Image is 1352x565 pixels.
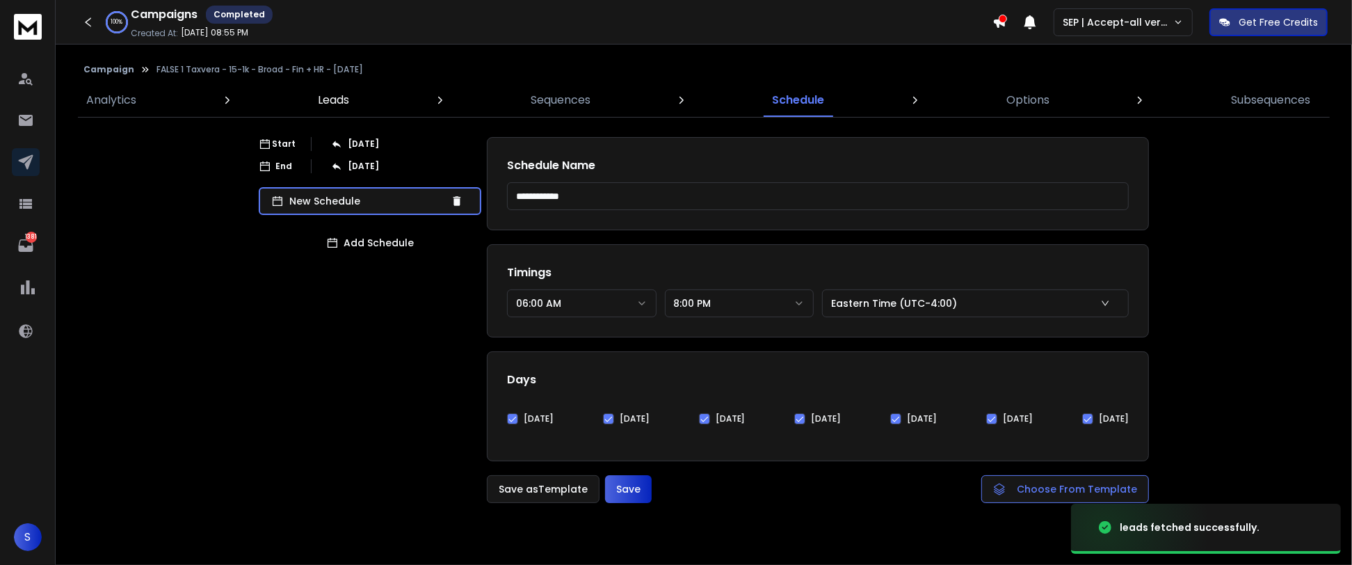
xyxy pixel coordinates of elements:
[981,475,1149,503] button: Choose From Template
[14,523,42,551] button: S
[1239,15,1318,29] p: Get Free Credits
[507,157,1129,174] h1: Schedule Name
[907,413,937,424] label: [DATE]
[181,27,248,38] p: [DATE] 08:55 PM
[131,28,178,39] p: Created At:
[1099,413,1129,424] label: [DATE]
[524,413,554,424] label: [DATE]
[1006,92,1049,109] p: Options
[998,83,1058,117] a: Options
[507,289,657,317] button: 06:00 AM
[111,18,123,26] p: 100 %
[348,138,379,150] p: [DATE]
[507,372,1129,388] h1: Days
[26,232,37,243] p: 1381
[811,413,841,424] label: [DATE]
[1209,8,1328,36] button: Get Free Credits
[1063,15,1173,29] p: SEP | Accept-all verifications
[620,413,650,424] label: [DATE]
[318,92,349,109] p: Leads
[522,83,599,117] a: Sequences
[1003,413,1033,424] label: [DATE]
[1231,92,1310,109] p: Subsequences
[206,6,273,24] div: Completed
[14,14,42,40] img: logo
[764,83,833,117] a: Schedule
[773,92,825,109] p: Schedule
[531,92,590,109] p: Sequences
[259,229,481,257] button: Add Schedule
[831,296,963,310] p: Eastern Time (UTC-4:00)
[12,232,40,260] a: 1381
[487,475,599,503] button: Save asTemplate
[78,83,145,117] a: Analytics
[605,475,652,503] button: Save
[83,64,134,75] button: Campaign
[131,6,198,23] h1: Campaigns
[1120,520,1260,534] div: leads fetched successfully.
[276,161,293,172] p: End
[1223,83,1319,117] a: Subsequences
[86,92,136,109] p: Analytics
[507,264,1129,281] h1: Timings
[1017,482,1137,496] span: Choose From Template
[665,289,814,317] button: 8:00 PM
[348,161,379,172] p: [DATE]
[309,83,357,117] a: Leads
[289,194,445,208] p: New Schedule
[156,64,363,75] p: FALSE 1 Taxvera - 15-1k - Broad - Fin + HR - [DATE]
[716,413,746,424] label: [DATE]
[273,138,296,150] p: Start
